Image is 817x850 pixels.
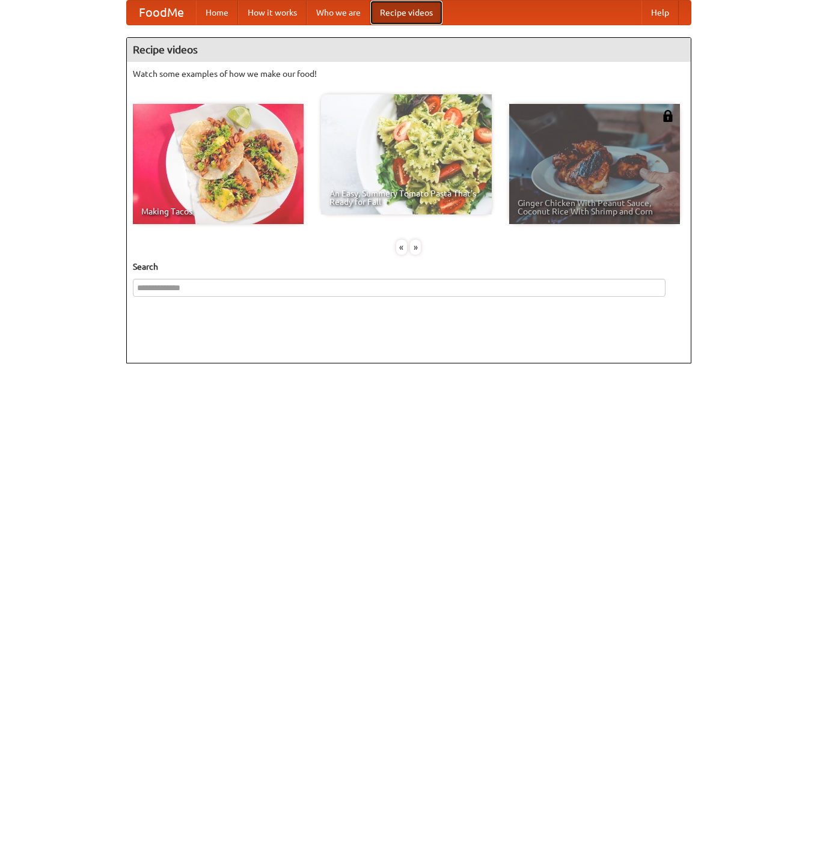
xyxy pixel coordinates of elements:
a: An Easy, Summery Tomato Pasta That's Ready for Fall [321,94,492,214]
img: 483408.png [662,110,674,122]
span: An Easy, Summery Tomato Pasta That's Ready for Fall [329,189,483,206]
a: FoodMe [127,1,196,25]
div: » [410,240,421,255]
span: Making Tacos [141,207,295,216]
div: « [396,240,407,255]
h5: Search [133,261,685,273]
p: Watch some examples of how we make our food! [133,68,685,80]
a: Home [196,1,238,25]
a: How it works [238,1,307,25]
a: Help [641,1,679,25]
a: Who we are [307,1,370,25]
a: Making Tacos [133,104,304,224]
h4: Recipe videos [127,38,691,62]
a: Recipe videos [370,1,442,25]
